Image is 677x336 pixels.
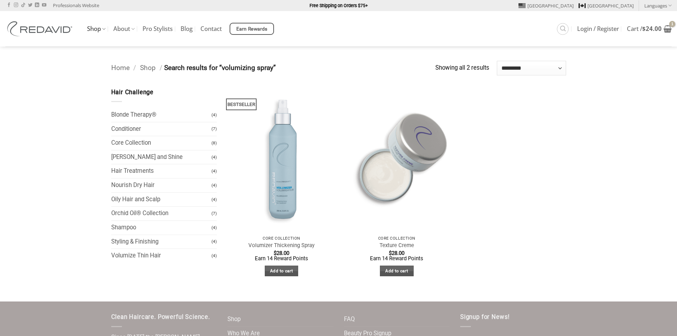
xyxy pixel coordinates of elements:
a: Shop [87,22,106,36]
a: Volumize Thin Hair [111,249,212,263]
span: (4) [211,179,217,192]
a: Volumizer Thickening Spray [248,242,315,249]
img: REDAVID Volumizer Thickening Spray - 1 1 [227,88,336,232]
a: Contact [200,22,222,35]
a: [PERSON_NAME] and Shine [111,150,212,164]
a: [GEOGRAPHIC_DATA] [519,0,574,11]
span: $ [389,250,392,256]
a: Blonde Therapy® [111,108,212,122]
bdi: 28.00 [389,250,404,256]
a: Styling & Finishing [111,235,212,249]
a: Follow on TikTok [21,3,25,8]
a: Core Collection [111,136,212,150]
span: Earn Rewards [236,25,268,33]
span: $ [642,25,646,33]
span: Signup for News! [460,314,510,320]
a: Shampoo [111,221,212,235]
a: Nourish Dry Hair [111,178,212,192]
a: About [113,22,135,36]
a: Login / Register [577,22,619,35]
a: Orchid Oil® Collection [111,207,212,220]
span: Cart / [627,26,662,32]
span: (4) [211,109,217,121]
p: Core Collection [231,236,332,241]
a: Languages [644,0,672,11]
a: FAQ [344,313,355,326]
img: REDAVID Salon Products | United States [5,21,76,36]
a: Texture Creme [380,242,414,249]
a: Blog [181,22,193,35]
img: REDAVID Texture Creme [343,88,451,232]
span: (4) [211,193,217,206]
span: (4) [211,222,217,234]
nav: Breadcrumb [111,63,436,74]
a: Earn Rewards [230,23,274,35]
a: Pro Stylists [143,22,173,35]
a: Search [557,23,569,35]
span: (4) [211,165,217,177]
a: Conditioner [111,122,212,136]
select: Shop order [497,61,566,75]
span: Earn 14 Reward Points [370,255,423,262]
span: / [160,64,162,72]
span: (8) [211,137,217,149]
a: [GEOGRAPHIC_DATA] [579,0,634,11]
a: Add to cart: “Texture Creme” [380,266,414,277]
bdi: 28.00 [274,250,289,256]
a: Hair Treatments [111,164,212,178]
strong: Free Shipping on Orders $75+ [310,3,368,8]
a: Follow on YouTube [42,3,46,8]
span: Clean Haircare. Powerful Science. [111,314,210,320]
p: Core Collection [346,236,447,241]
span: (4) [211,250,217,262]
p: Showing all 2 results [435,63,489,73]
span: (4) [211,235,217,248]
a: Home [111,64,130,72]
a: Oily Hair and Scalp [111,193,212,207]
span: $ [274,250,276,256]
a: Follow on Twitter [28,3,32,8]
span: / [133,64,136,72]
a: Follow on Facebook [7,3,11,8]
span: Login / Register [577,26,619,32]
a: View cart [627,21,672,37]
span: (7) [211,123,217,135]
a: Add to cart: “Volumizer Thickening Spray” [265,266,299,277]
a: Follow on Instagram [14,3,18,8]
span: (7) [211,207,217,220]
span: Hair Challenge [111,89,154,96]
a: Shop [227,313,241,326]
span: Earn 14 Reward Points [255,255,308,262]
a: Shop [140,64,156,72]
a: Follow on LinkedIn [35,3,39,8]
span: (4) [211,151,217,164]
bdi: 24.00 [642,25,662,33]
